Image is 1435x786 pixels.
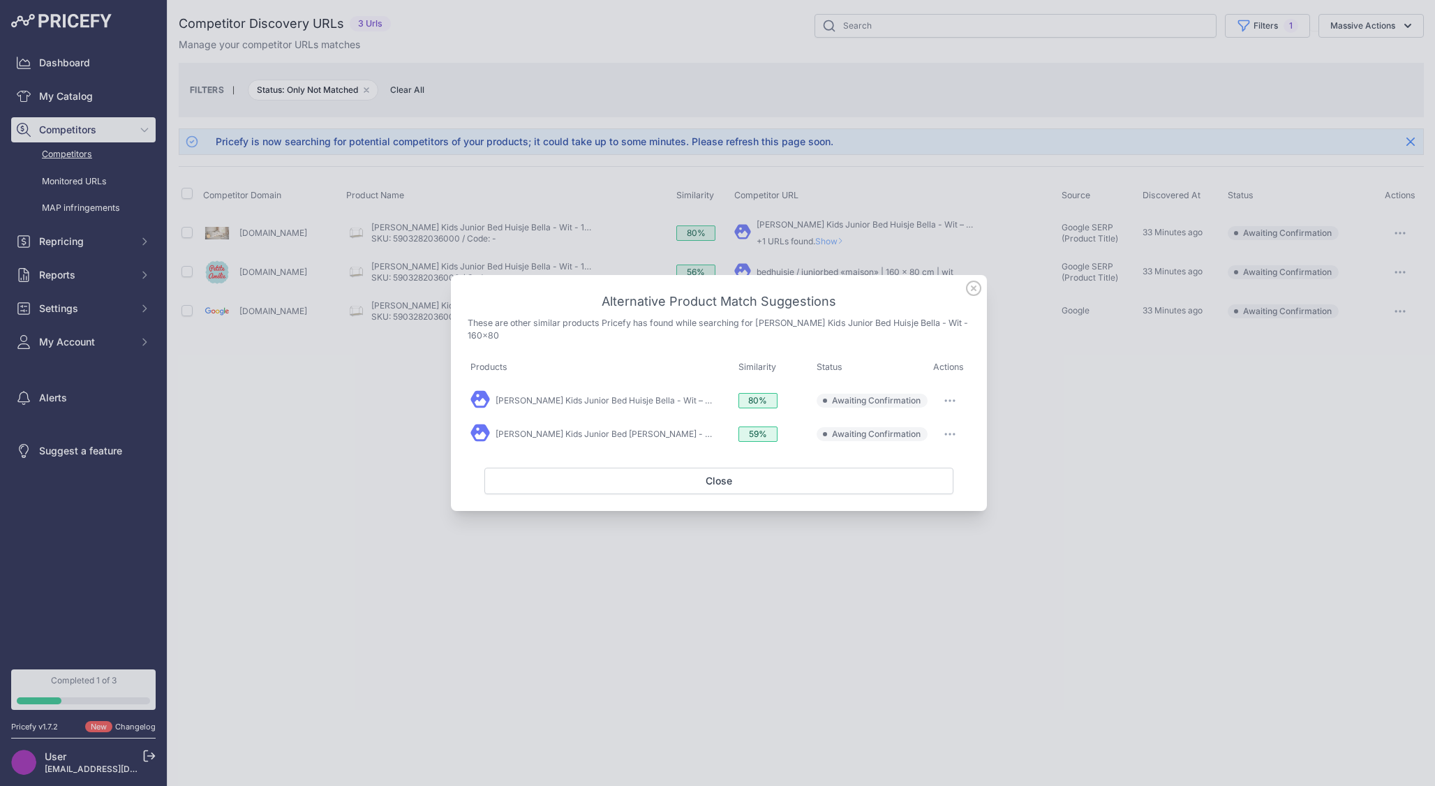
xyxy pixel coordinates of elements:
[496,429,768,439] a: [PERSON_NAME] Kids Junior Bed [PERSON_NAME] - Wit - Mini Mana
[738,427,778,442] span: 59%
[468,317,970,343] p: These are other similar products Pricefy has found while searching for [PERSON_NAME] Kids Junior ...
[496,395,746,406] a: [PERSON_NAME] Kids Junior Bed Huisje Bella - Wit – Mini Mana
[470,362,507,372] span: Products
[933,362,964,372] span: Actions
[832,429,921,440] span: Awaiting Confirmation
[738,393,778,408] span: 80%
[738,362,776,372] span: Similarity
[832,395,921,406] span: Awaiting Confirmation
[468,292,970,311] h3: Alternative Product Match Suggestions
[484,468,953,494] button: Close
[817,362,842,372] span: Status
